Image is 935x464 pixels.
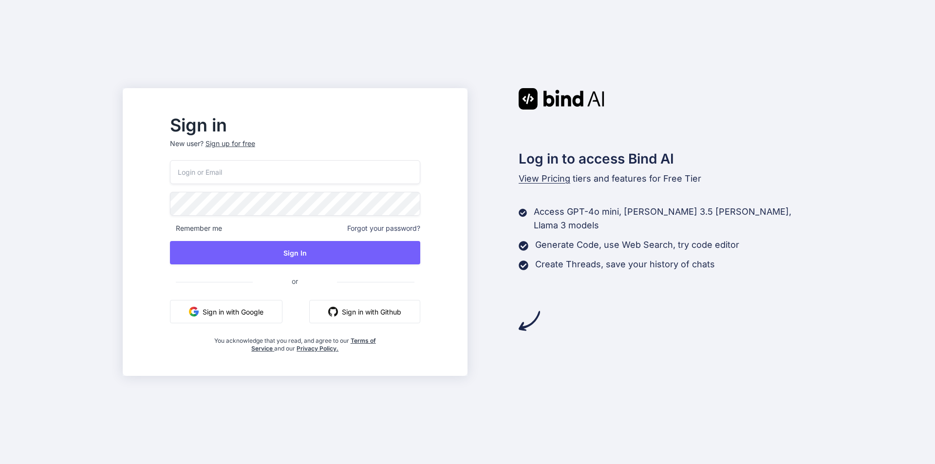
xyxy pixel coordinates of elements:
p: tiers and features for Free Tier [519,172,813,186]
button: Sign in with Google [170,300,282,323]
a: Privacy Policy. [297,345,338,352]
p: Generate Code, use Web Search, try code editor [535,238,739,252]
p: New user? [170,139,420,160]
h2: Sign in [170,117,420,133]
span: View Pricing [519,173,570,184]
p: Access GPT-4o mini, [PERSON_NAME] 3.5 [PERSON_NAME], Llama 3 models [534,205,812,232]
img: github [328,307,338,316]
button: Sign In [170,241,420,264]
div: You acknowledge that you read, and agree to our and our [211,331,378,353]
button: Sign in with Github [309,300,420,323]
p: Create Threads, save your history of chats [535,258,715,271]
div: Sign up for free [206,139,255,148]
a: Terms of Service [251,337,376,352]
img: arrow [519,310,540,332]
img: Bind AI logo [519,88,604,110]
h2: Log in to access Bind AI [519,148,813,169]
input: Login or Email [170,160,420,184]
span: Remember me [170,223,222,233]
span: Forgot your password? [347,223,420,233]
img: google [189,307,199,316]
span: or [253,269,337,293]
